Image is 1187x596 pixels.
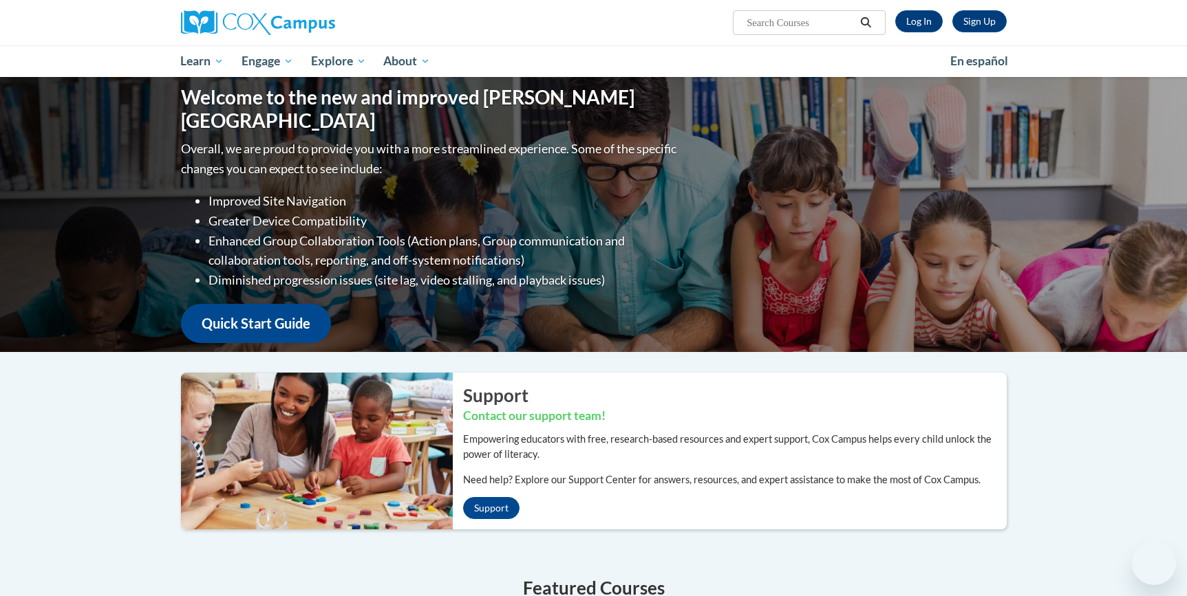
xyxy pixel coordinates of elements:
[181,139,680,179] p: Overall, we are proud to provide you with a more streamlined experience. Some of the specific cha...
[463,383,1007,408] h2: Support
[242,53,293,69] span: Engage
[208,211,680,231] li: Greater Device Compatibility
[463,472,1007,487] p: Need help? Explore our Support Center for answers, resources, and expert assistance to make the m...
[160,45,1027,77] div: Main menu
[208,231,680,271] li: Enhanced Group Collaboration Tools (Action plans, Group communication and collaboration tools, re...
[233,45,302,77] a: Engage
[374,45,439,77] a: About
[208,270,680,290] li: Diminished progression issues (site lag, video stalling, and playback issues)
[950,54,1008,68] span: En español
[181,304,331,343] a: Quick Start Guide
[895,10,943,32] a: Log In
[463,432,1007,462] p: Empowering educators with free, research-based resources and expert support, Cox Campus helps eve...
[855,14,876,31] button: Search
[311,53,366,69] span: Explore
[181,10,442,35] a: Cox Campus
[208,191,680,211] li: Improved Site Navigation
[180,53,224,69] span: Learn
[181,10,335,35] img: Cox Campus
[463,408,1007,425] h3: Contact our support team!
[941,47,1017,76] a: En español
[1132,541,1176,585] iframe: Button to launch messaging window
[745,14,855,31] input: Search Courses
[952,10,1007,32] a: Register
[383,53,430,69] span: About
[302,45,375,77] a: Explore
[181,86,680,132] h1: Welcome to the new and improved [PERSON_NAME][GEOGRAPHIC_DATA]
[172,45,233,77] a: Learn
[463,497,520,519] a: Support
[171,373,453,529] img: ...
